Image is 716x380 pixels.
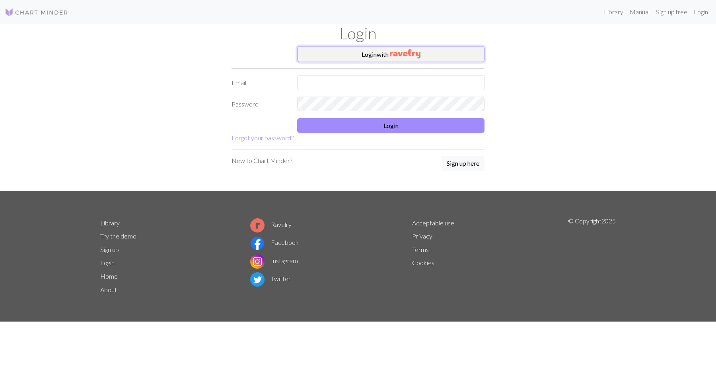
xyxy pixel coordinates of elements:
[232,134,294,142] a: Forgot your password?
[626,4,653,20] a: Manual
[250,254,265,269] img: Instagram logo
[100,232,136,240] a: Try the demo
[250,275,291,282] a: Twitter
[412,246,429,253] a: Terms
[250,272,265,287] img: Twitter logo
[250,238,299,246] a: Facebook
[250,221,292,228] a: Ravelry
[412,232,432,240] a: Privacy
[653,4,691,20] a: Sign up free
[100,272,118,280] a: Home
[601,4,626,20] a: Library
[5,8,68,17] img: Logo
[412,259,434,266] a: Cookies
[250,236,265,250] img: Facebook logo
[227,75,292,90] label: Email
[442,156,484,171] button: Sign up here
[100,286,117,293] a: About
[100,219,120,227] a: Library
[297,118,484,133] button: Login
[412,219,454,227] a: Acceptable use
[95,24,621,43] h1: Login
[390,49,420,58] img: Ravelry
[442,156,484,172] a: Sign up here
[100,246,119,253] a: Sign up
[691,4,711,20] a: Login
[227,97,292,112] label: Password
[100,259,115,266] a: Login
[250,257,298,264] a: Instagram
[250,218,265,233] img: Ravelry logo
[568,216,616,297] p: © Copyright 2025
[232,156,292,165] p: New to Chart Minder?
[297,46,484,62] button: Loginwith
